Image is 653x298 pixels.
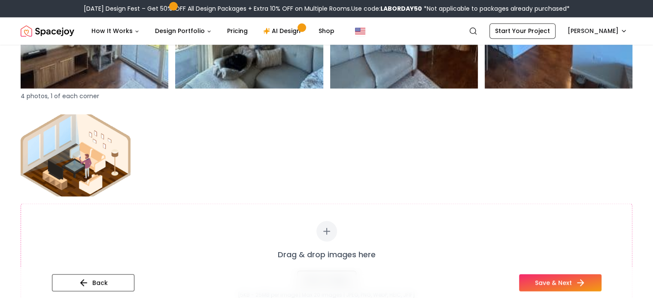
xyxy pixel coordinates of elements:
img: Guide image [21,114,131,196]
span: *Not applicable to packages already purchased* [422,4,570,13]
p: Drag & drop images here [278,248,376,260]
b: LABORDAY50 [380,4,422,13]
p: 4 photos, 1 of each corner [21,92,632,100]
a: Spacejoy [21,22,74,39]
button: Design Portfolio [148,22,219,39]
a: Pricing [220,22,255,39]
img: Spacejoy Logo [21,22,74,39]
img: United States [355,26,365,36]
button: How It Works [85,22,146,39]
nav: Global [21,17,632,45]
a: Start Your Project [489,23,556,39]
a: Shop [312,22,341,39]
button: Back [52,274,134,291]
nav: Main [85,22,341,39]
a: AI Design [256,22,310,39]
button: [PERSON_NAME] [562,23,632,39]
button: Save & Next [519,274,601,291]
span: Use code: [351,4,422,13]
div: [DATE] Design Fest – Get 50% OFF All Design Packages + Extra 10% OFF on Multiple Rooms. [84,4,570,13]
